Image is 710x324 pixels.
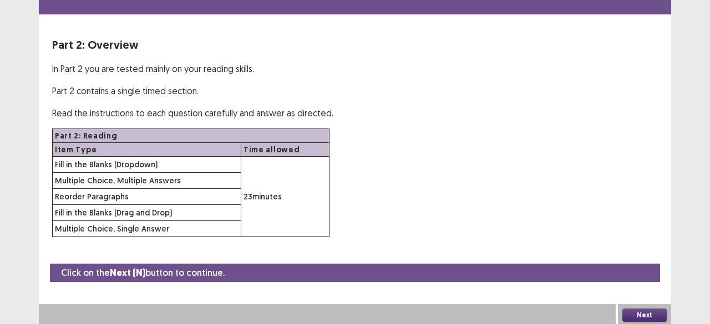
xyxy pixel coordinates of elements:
[110,267,145,279] strong: Next (N)
[53,129,329,143] th: Part 2: Reading
[52,106,658,120] p: Read the instructions to each question carefully and answer as directed.
[52,84,658,97] p: Part 2 contains a single timed section.
[53,189,241,205] td: Reorder Paragraphs
[53,157,241,173] td: Fill in the Blanks (Dropdown)
[53,205,241,221] td: Fill in the Blanks (Drag and Drop)
[61,266,225,280] p: Click on the button to continue.
[53,221,241,237] td: Multiple Choice, Single Answer
[241,157,329,237] td: 23 minutes
[53,143,241,157] th: Item Type
[622,308,667,322] button: Next
[52,62,658,75] p: In Part 2 you are tested mainly on your reading skills.
[53,173,241,189] td: Multiple Choice, Multiple Answers
[52,37,658,53] p: Part 2: Overview
[241,143,329,157] th: Time allowed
